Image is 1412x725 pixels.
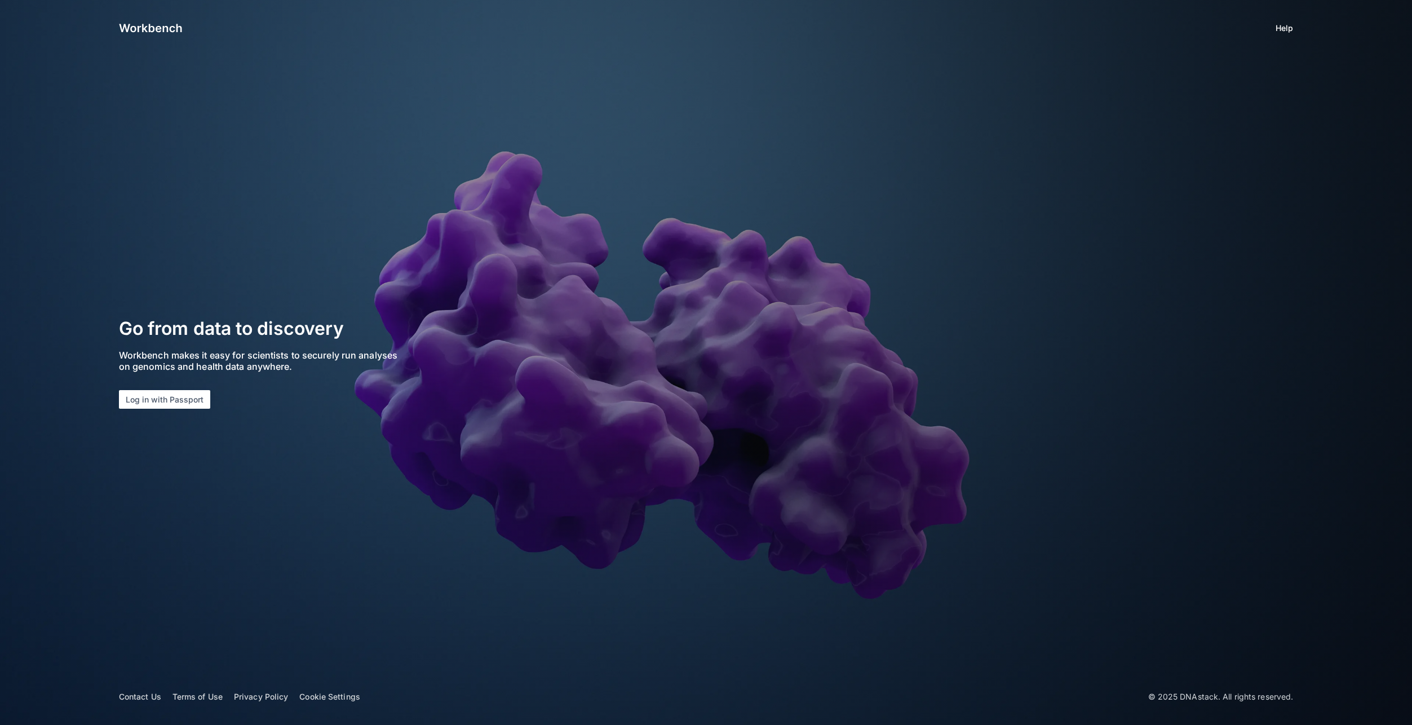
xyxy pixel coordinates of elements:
[172,692,223,701] a: Terms of Use
[119,350,410,372] p: Workbench makes it easy for scientists to securely run analyses on genomics and health data anywh...
[299,692,360,701] a: Cookie Settings
[1148,691,1294,702] p: © 2025 DNAstack. All rights reserved.
[234,692,288,701] a: Privacy Policy
[119,692,161,701] a: Contact Us
[1276,23,1293,34] a: Help
[119,390,210,409] button: Log in with Passport
[119,21,182,35] img: logo
[119,316,485,342] h2: Go from data to discovery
